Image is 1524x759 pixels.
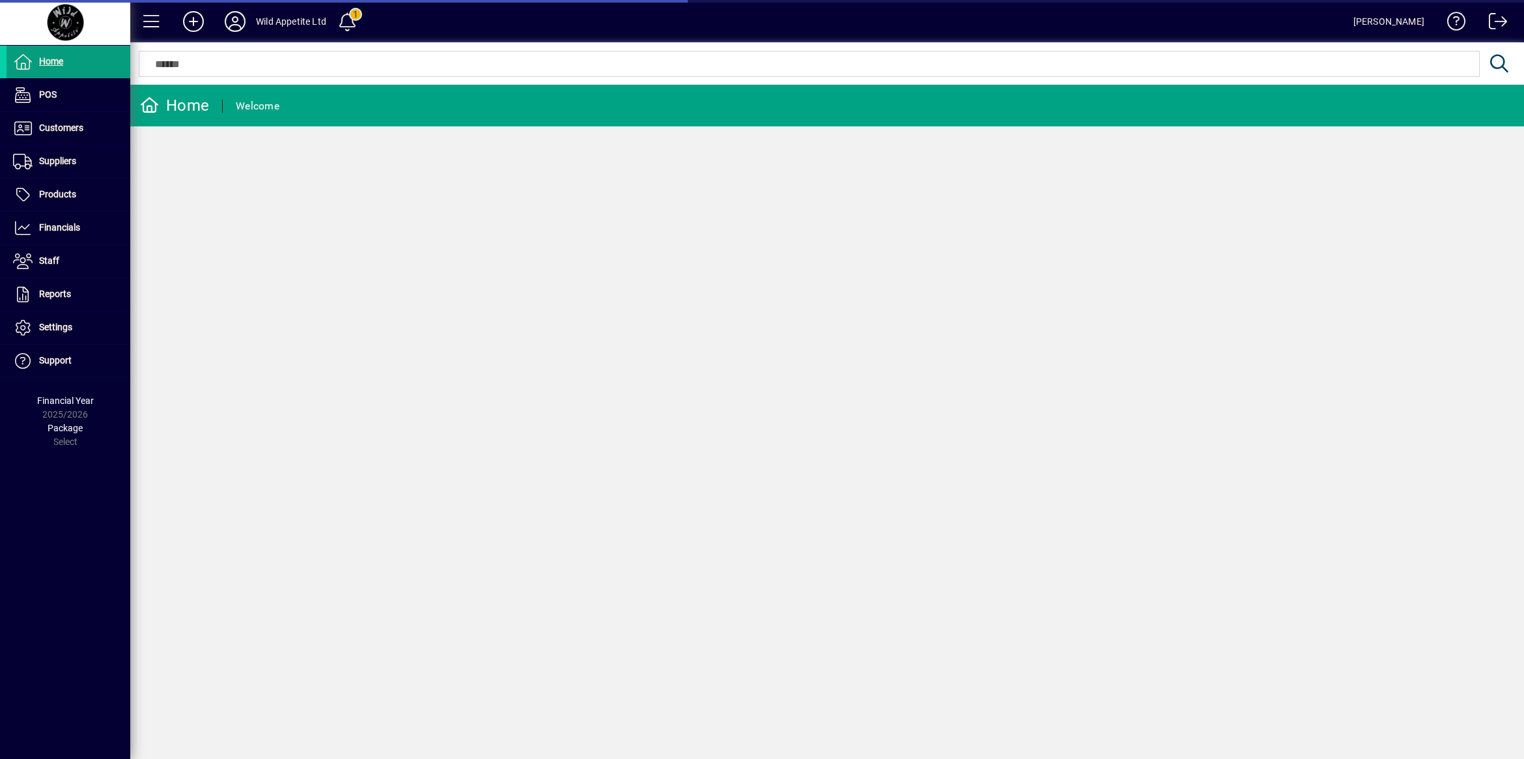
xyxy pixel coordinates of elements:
div: Welcome [236,96,279,117]
span: POS [39,89,57,100]
span: Settings [39,322,72,332]
a: Logout [1479,3,1508,45]
span: Financials [39,222,80,233]
a: Settings [7,311,130,344]
span: Reports [39,289,71,299]
a: Staff [7,245,130,278]
a: Products [7,179,130,211]
a: Reports [7,278,130,311]
a: POS [7,79,130,111]
div: Wild Appetite Ltd [256,11,326,32]
span: Suppliers [39,156,76,166]
span: Financial Year [37,395,94,406]
a: Customers [7,112,130,145]
span: Products [39,189,76,199]
a: Suppliers [7,145,130,178]
a: Knowledge Base [1437,3,1466,45]
span: Staff [39,255,59,266]
span: Support [39,355,72,365]
button: Add [173,10,214,33]
span: Home [39,56,63,66]
button: Profile [214,10,256,33]
a: Financials [7,212,130,244]
div: Home [140,95,209,116]
div: [PERSON_NAME] [1353,11,1424,32]
span: Package [48,423,83,433]
a: Support [7,345,130,377]
span: Customers [39,122,83,133]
